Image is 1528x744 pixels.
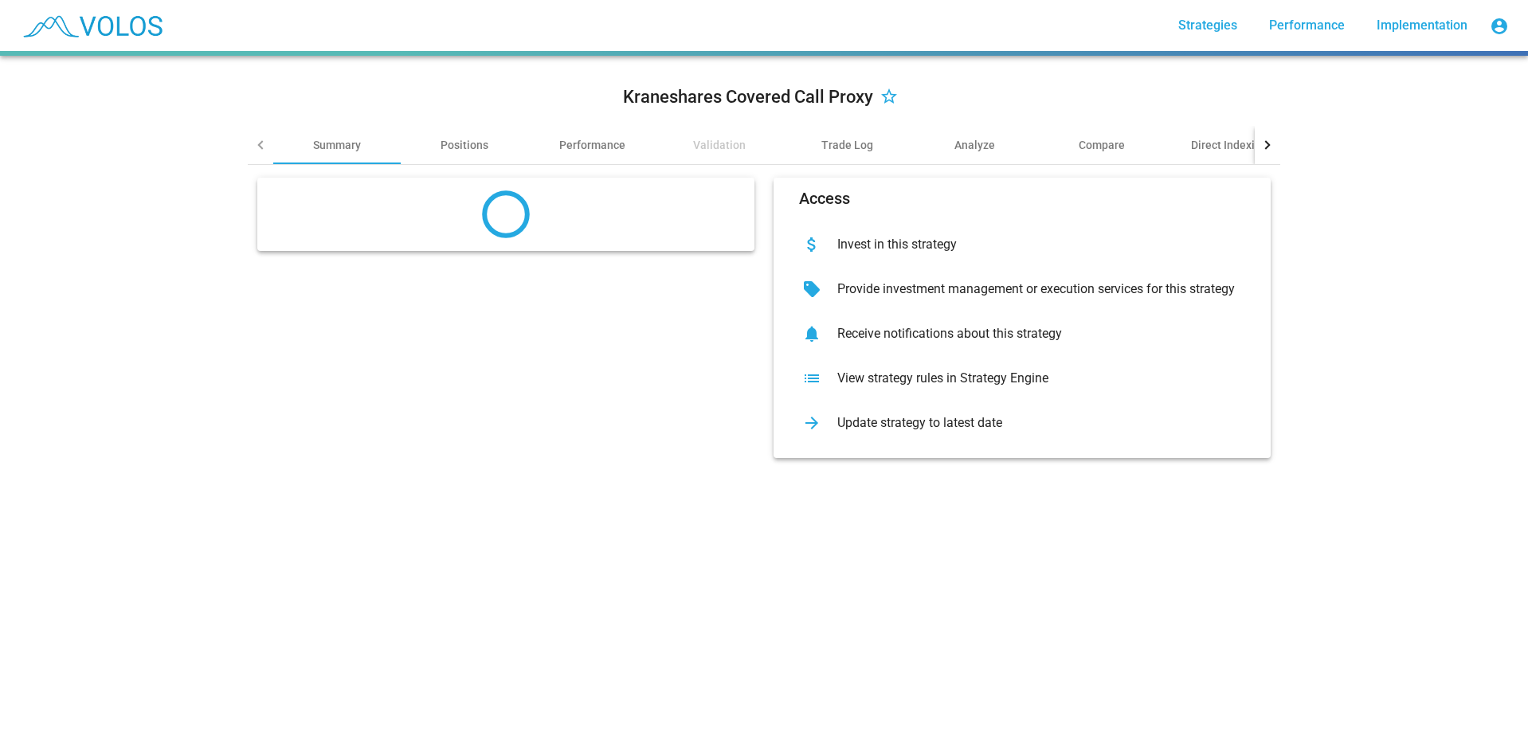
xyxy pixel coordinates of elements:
a: Implementation [1364,11,1480,40]
div: View strategy rules in Strategy Engine [825,370,1245,386]
div: Invest in this strategy [825,237,1245,253]
span: Performance [1269,18,1345,33]
mat-icon: sell [799,276,825,302]
div: Compare [1079,137,1125,153]
mat-icon: account_circle [1490,17,1509,36]
button: Provide investment management or execution services for this strategy [786,267,1258,311]
button: Invest in this strategy [786,222,1258,267]
div: Update strategy to latest date [825,415,1245,431]
span: Implementation [1377,18,1467,33]
mat-icon: notifications [799,321,825,347]
div: Validation [693,137,746,153]
div: Performance [559,137,625,153]
mat-icon: star_border [880,88,899,108]
span: Strategies [1178,18,1237,33]
img: blue_transparent.png [13,6,170,45]
div: Summary [313,137,361,153]
mat-icon: list [799,366,825,391]
div: Trade Log [821,137,873,153]
button: Receive notifications about this strategy [786,311,1258,356]
mat-card-title: Access [799,190,850,206]
mat-icon: arrow_forward [799,410,825,436]
button: Update strategy to latest date [786,401,1258,445]
summary: AccessInvest in this strategyProvide investment management or execution services for this strateg... [248,165,1280,471]
mat-icon: attach_money [799,232,825,257]
a: Performance [1256,11,1358,40]
div: Receive notifications about this strategy [825,326,1245,342]
div: Provide investment management or execution services for this strategy [825,281,1245,297]
div: Kraneshares Covered Call Proxy [623,84,873,110]
div: Analyze [954,137,995,153]
a: Strategies [1166,11,1250,40]
button: View strategy rules in Strategy Engine [786,356,1258,401]
div: Direct Indexing [1191,137,1267,153]
div: Positions [441,137,488,153]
